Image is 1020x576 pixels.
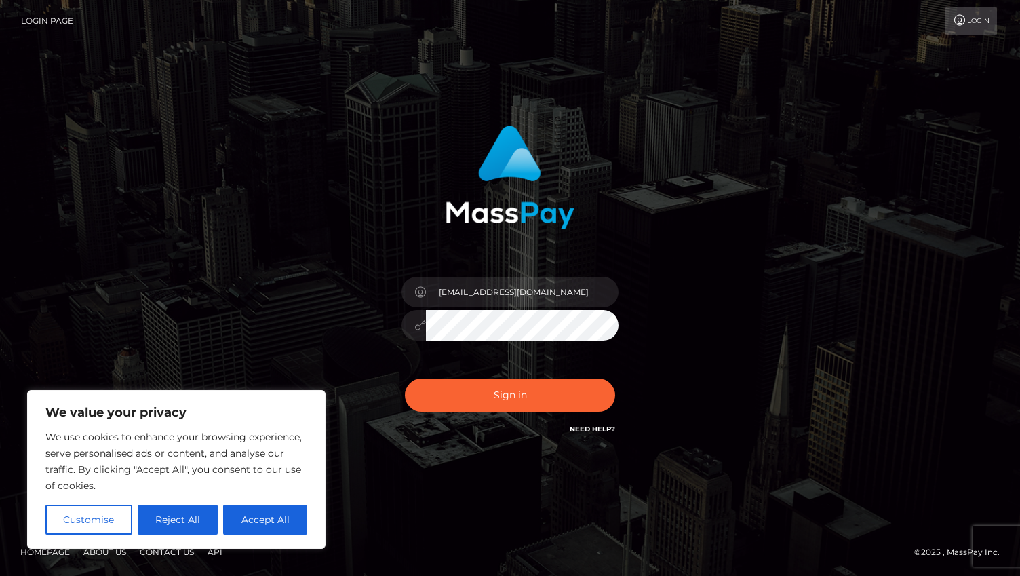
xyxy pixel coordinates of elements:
[223,505,307,535] button: Accept All
[570,425,615,434] a: Need Help?
[138,505,218,535] button: Reject All
[15,541,75,562] a: Homepage
[405,379,615,412] button: Sign in
[914,545,1010,560] div: © 2025 , MassPay Inc.
[426,277,619,307] input: Username...
[45,404,307,421] p: We value your privacy
[45,505,132,535] button: Customise
[45,429,307,494] p: We use cookies to enhance your browsing experience, serve personalised ads or content, and analys...
[446,126,574,229] img: MassPay Login
[78,541,132,562] a: About Us
[945,7,997,35] a: Login
[134,541,199,562] a: Contact Us
[27,390,326,549] div: We value your privacy
[21,7,73,35] a: Login Page
[202,541,228,562] a: API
